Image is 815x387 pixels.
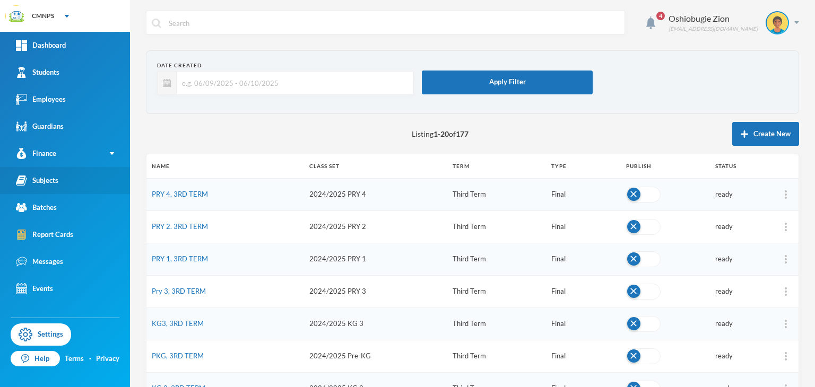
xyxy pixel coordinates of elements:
div: Date Created [157,61,414,69]
img: ... [785,255,787,263]
a: Help [11,351,60,367]
img: ... [785,287,787,296]
td: Final [546,210,621,243]
a: PRY 1, 3RD TERM [152,254,208,263]
img: STUDENT [767,12,788,33]
td: ready [710,243,773,275]
input: Search [168,11,619,35]
button: Apply Filter [422,71,593,94]
div: Subjects [16,175,58,186]
td: Third Term [447,243,546,275]
th: Type [546,154,621,178]
td: Final [546,243,621,275]
a: Settings [11,323,71,346]
b: 20 [440,129,449,138]
td: 2024/2025 PRY 2 [304,210,447,243]
div: Finance [16,148,56,159]
td: Third Term [447,210,546,243]
td: Final [546,275,621,307]
div: Employees [16,94,66,105]
td: Final [546,178,621,210]
div: Guardians [16,121,64,132]
img: ... [785,352,787,360]
div: Oshiobugie Zion [669,12,758,25]
td: 2024/2025 PRY 1 [304,243,447,275]
td: Third Term [447,178,546,210]
div: Events [16,283,53,294]
b: 1 [433,129,438,138]
td: Final [546,340,621,372]
td: ready [710,340,773,372]
a: KG3, 3RD TERM [152,319,204,328]
input: e.g. 06/09/2025 - 06/10/2025 [177,71,408,95]
th: Name [146,154,304,178]
div: · [89,354,91,364]
b: 177 [456,129,469,138]
td: 2024/2025 Pre-KG [304,340,447,372]
a: Terms [65,354,84,364]
img: logo [6,6,27,27]
td: ready [710,210,773,243]
div: Messages [16,256,63,267]
th: Term [447,154,546,178]
div: Students [16,67,59,78]
div: [EMAIL_ADDRESS][DOMAIN_NAME] [669,25,758,33]
div: Batches [16,202,57,213]
div: Report Cards [16,229,73,240]
td: ready [710,178,773,210]
div: Dashboard [16,40,66,51]
th: Status [710,154,773,178]
td: ready [710,275,773,307]
a: PRY 2. 3RD TERM [152,222,208,231]
span: Listing - of [412,128,469,139]
td: ready [710,307,773,340]
td: Third Term [447,307,546,340]
div: CMNPS [32,11,54,21]
button: Create New [732,122,799,146]
td: Final [546,307,621,340]
a: PKG, 3RD TERM [152,351,204,360]
img: ... [785,190,787,199]
img: search [152,19,161,28]
td: 2024/2025 PRY 4 [304,178,447,210]
td: 2024/2025 PRY 3 [304,275,447,307]
td: 2024/2025 KG 3 [304,307,447,340]
a: Privacy [96,354,119,364]
th: Publish [621,154,710,178]
a: Pry 3, 3RD TERM [152,287,206,295]
img: ... [785,223,787,231]
img: ... [785,320,787,328]
td: Third Term [447,340,546,372]
span: 4 [656,12,665,20]
th: Class Set [304,154,447,178]
td: Third Term [447,275,546,307]
a: PRY 4, 3RD TERM [152,190,208,198]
